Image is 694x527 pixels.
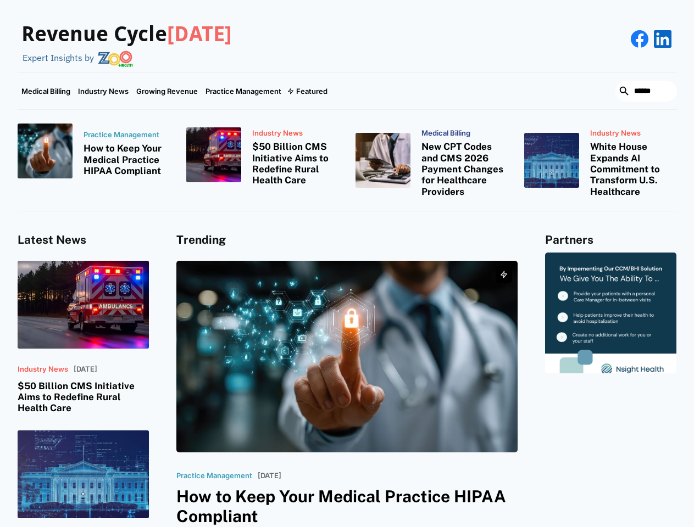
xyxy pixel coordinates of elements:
[421,141,508,197] h3: New CPT Codes and CMS 2026 Payment Changes for Healthcare Providers
[18,380,149,414] h3: $50 Billion CMS Initiative Aims to Redefine Rural Health Care
[590,141,677,197] h3: White House Expands AI Commitment to Transform U.S. Healthcare
[18,261,149,414] a: Industry News[DATE]$50 Billion CMS Initiative Aims to Redefine Rural Health Care
[252,141,339,186] h3: $50 Billion CMS Initiative Aims to Redefine Rural Health Care
[84,143,170,176] h3: How to Keep Your Medical Practice HIPAA Compliant
[23,53,94,63] div: Expert Insights by
[18,365,68,374] p: Industry News
[74,365,97,374] p: [DATE]
[202,73,285,109] a: Practice Management
[186,124,339,186] a: Industry News$50 Billion CMS Initiative Aims to Redefine Rural Health Care
[167,22,232,46] span: [DATE]
[356,124,508,198] a: Medical BillingNew CPT Codes and CMS 2026 Payment Changes for Healthcare Providers
[285,73,331,109] div: Featured
[74,73,132,109] a: Industry News
[524,124,677,198] a: Industry NewsWhite House Expands AI Commitment to Transform U.S. Healthcare
[296,87,327,96] div: Featured
[176,486,518,526] h3: How to Keep Your Medical Practice HIPAA Compliant
[21,22,232,47] h3: Revenue Cycle
[132,73,202,109] a: Growing Revenue
[176,472,252,480] p: Practice Management
[176,233,518,247] h4: Trending
[258,472,281,480] p: [DATE]
[18,73,74,109] a: Medical Billing
[590,129,677,138] p: Industry News
[18,233,149,247] h4: Latest News
[545,233,676,247] h4: Partners
[18,124,170,178] a: Practice ManagementHow to Keep Your Medical Practice HIPAA Compliant
[84,131,170,139] p: Practice Management
[421,129,508,138] p: Medical Billing
[252,129,339,138] p: Industry News
[18,11,232,67] a: Revenue Cycle[DATE]Expert Insights by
